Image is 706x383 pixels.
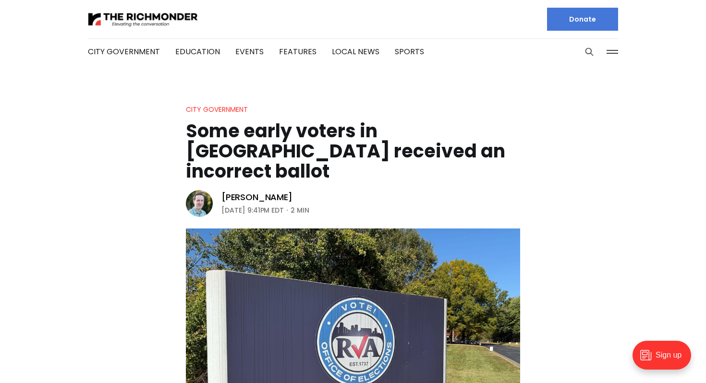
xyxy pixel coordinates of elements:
[547,8,618,31] a: Donate
[332,46,379,57] a: Local News
[235,46,264,57] a: Events
[279,46,316,57] a: Features
[88,46,160,57] a: City Government
[175,46,220,57] a: Education
[186,190,213,217] img: Michael Phillips
[395,46,424,57] a: Sports
[624,336,706,383] iframe: portal-trigger
[221,204,284,216] time: [DATE] 9:41PM EDT
[186,121,520,181] h1: Some early voters in [GEOGRAPHIC_DATA] received an incorrect ballot
[582,45,596,59] button: Search this site
[221,191,292,203] a: [PERSON_NAME]
[291,204,309,216] span: 2 min
[186,105,248,114] a: City Government
[88,11,198,28] img: The Richmonder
